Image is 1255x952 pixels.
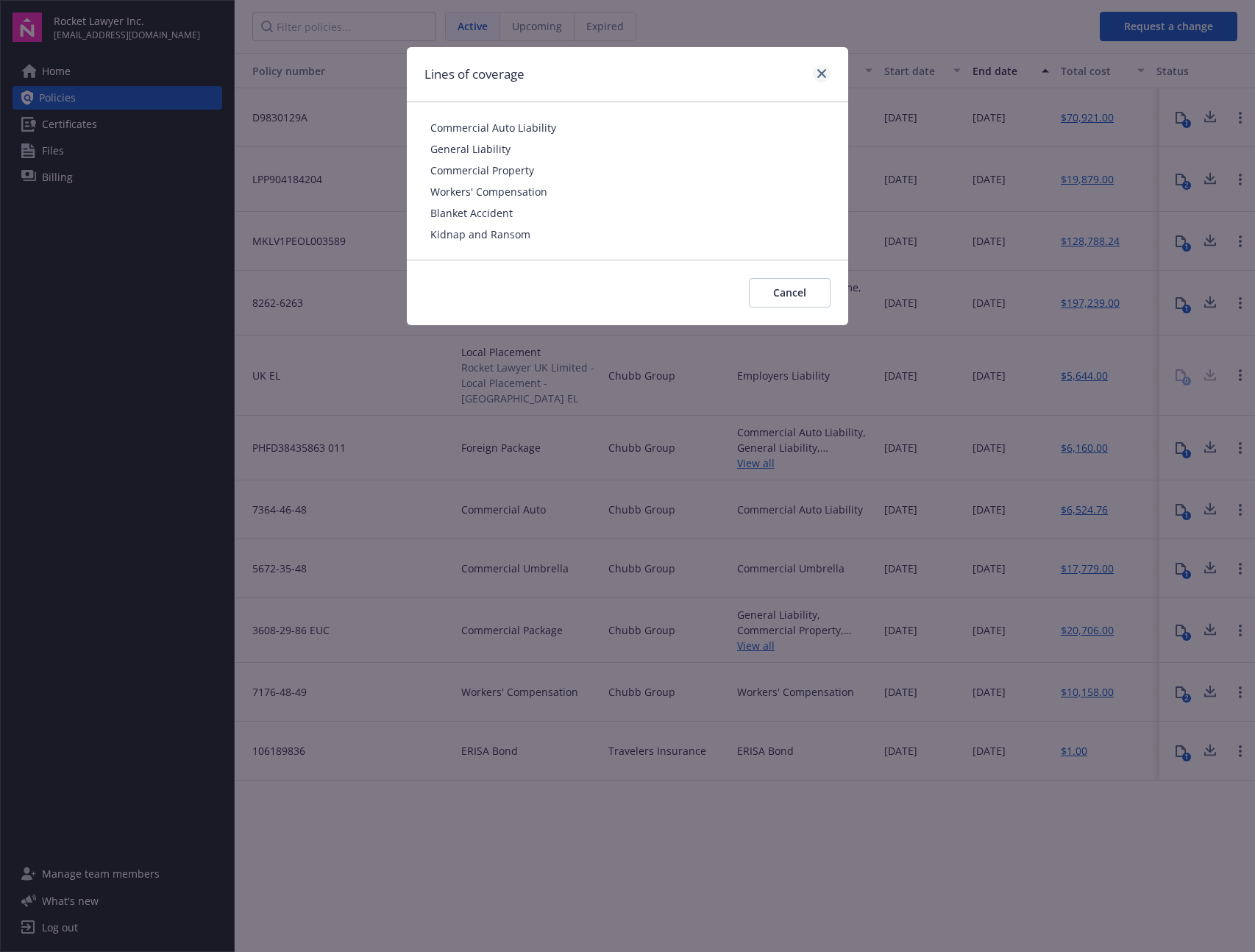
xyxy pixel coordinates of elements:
[424,65,525,84] h1: Lines of coverage
[430,227,825,242] span: Kidnap and Ransom
[430,120,825,135] span: Commercial Auto Liability
[430,205,825,221] span: Blanket Accident
[430,141,825,157] span: General Liability
[813,65,831,82] a: close
[430,163,825,178] span: Commercial Property
[773,285,806,299] span: Cancel
[749,278,831,308] button: Cancel
[430,184,825,199] span: Workers' Compensation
